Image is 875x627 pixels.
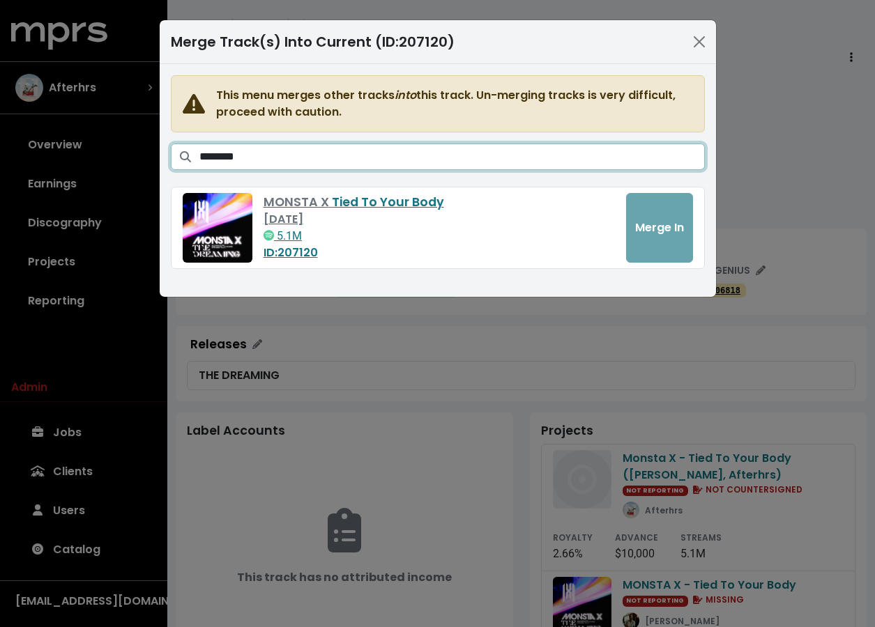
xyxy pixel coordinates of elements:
span: This menu merges other tracks this track. Un-merging tracks is very difficult, proceed with caution. [216,87,693,121]
div: Merge Track(s) Into Current (ID: 207120 ) [171,31,455,52]
div: [DATE] [264,211,615,228]
img: Album art for this track [183,193,252,263]
input: Search tracks [199,144,705,170]
div: Tied To Your Body [264,193,615,211]
button: Close [688,31,710,53]
div: ID: 207120 [264,245,615,261]
span: MONSTA X [264,194,332,210]
div: 5.1M [264,228,615,245]
i: into [395,87,416,103]
a: MONSTA X Tied To Your Body[DATE] 5.1MID:207120 [264,193,615,261]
